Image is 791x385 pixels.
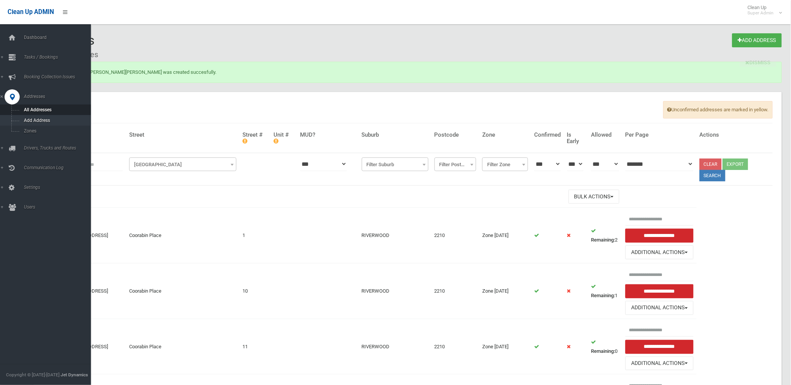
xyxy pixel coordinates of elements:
a: Clear [700,159,722,170]
span: Clean Up [744,5,782,16]
td: 2 [588,208,622,263]
td: 1 [239,208,271,263]
h4: Address [64,132,123,138]
span: Filter Postcode [435,157,476,171]
small: Super Admin [748,10,774,16]
h4: Street # [242,132,268,144]
span: Tasks / Bookings [22,55,97,60]
span: Unconfirmed addresses are marked in yellow. [663,101,773,118]
span: Users [22,204,97,210]
button: Additional Actions [625,357,694,371]
span: Drivers, Trucks and Routes [22,145,97,151]
button: Export [723,159,748,170]
h4: Confirmed [534,132,561,138]
h4: Street [129,132,236,138]
span: All Addresses [22,107,91,112]
td: 2210 [431,208,479,263]
strong: Remaining: [591,293,615,298]
span: Filter Zone [484,159,526,170]
h4: Unit # [274,132,294,144]
td: Coorabin Place [126,208,239,263]
h4: Per Page [625,132,694,138]
strong: Remaining: [591,237,615,243]
a: close [740,58,777,67]
td: RIVERWOOD [359,263,431,319]
h4: Allowed [591,132,619,138]
td: 2210 [431,319,479,374]
h4: Zone [482,132,528,138]
span: Filter Postcode [436,159,474,170]
td: 10 [239,263,271,319]
h4: Postcode [435,132,476,138]
td: Coorabin Place [126,263,239,319]
h4: Is Early [567,132,585,144]
td: 1 [588,263,622,319]
strong: Remaining: [591,348,615,354]
td: 2210 [431,263,479,319]
span: Filter Street [129,157,236,171]
span: Communication Log [22,165,97,170]
li: [STREET_ADDRESS][PERSON_NAME][PERSON_NAME] was created succesfully. [45,68,768,77]
td: Zone [DATE] [479,319,531,374]
button: Additional Actions [625,301,694,315]
span: Zones [22,128,91,134]
td: Coorabin Place [126,319,239,374]
span: Filter Suburb [362,157,428,171]
h4: Suburb [362,132,428,138]
span: Clean Up ADMIN [8,8,54,16]
h4: MUD? [300,132,355,138]
a: Add Address [732,33,782,47]
button: Bulk Actions [569,190,619,204]
span: Filter Suburb [364,159,427,170]
strong: Jet Dynamics [61,372,88,377]
span: Dashboard [22,35,97,40]
td: 0 [588,319,622,374]
span: Booking Collection Issues [22,74,97,79]
td: RIVERWOOD [359,319,431,374]
span: Filter Zone [482,157,528,171]
td: 11 [239,319,271,374]
td: Zone [DATE] [479,263,531,319]
h4: Actions [700,132,770,138]
span: Filter Street [131,159,234,170]
button: Search [700,170,725,181]
td: Zone [DATE] [479,208,531,263]
span: Settings [22,185,97,190]
span: Copyright © [DATE]-[DATE] [6,372,59,377]
button: Additional Actions [625,245,694,259]
span: Addresses [22,94,97,99]
span: Add Address [22,118,91,123]
td: RIVERWOOD [359,208,431,263]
